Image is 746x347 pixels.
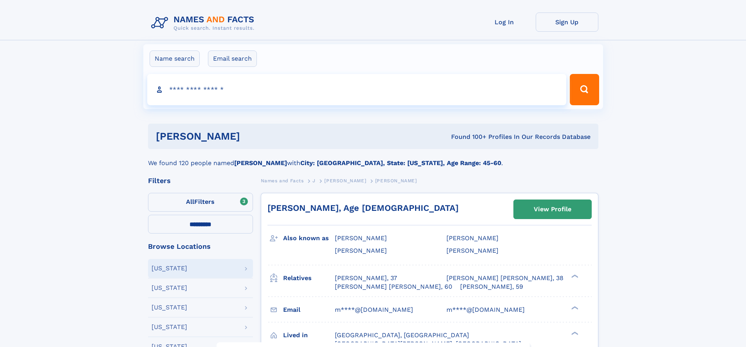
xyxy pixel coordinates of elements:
[148,149,598,168] div: We found 120 people named with .
[150,50,200,67] label: Name search
[460,282,523,291] a: [PERSON_NAME], 59
[570,74,599,105] button: Search Button
[335,331,469,339] span: [GEOGRAPHIC_DATA], [GEOGRAPHIC_DATA]
[324,178,366,183] span: [PERSON_NAME]
[335,247,387,254] span: [PERSON_NAME]
[234,159,287,167] b: [PERSON_NAME]
[569,273,579,279] div: ❯
[534,200,571,218] div: View Profile
[147,74,567,105] input: search input
[261,176,304,185] a: Names and Facts
[283,329,335,342] h3: Lived in
[473,13,536,32] a: Log In
[312,178,316,183] span: J
[208,50,257,67] label: Email search
[536,13,598,32] a: Sign Up
[148,193,253,212] label: Filters
[446,234,499,242] span: [PERSON_NAME]
[283,271,335,285] h3: Relatives
[446,247,499,254] span: [PERSON_NAME]
[569,331,579,336] div: ❯
[345,133,591,141] div: Found 100+ Profiles In Our Records Database
[300,159,501,167] b: City: [GEOGRAPHIC_DATA], State: [US_STATE], Age Range: 45-60
[283,303,335,316] h3: Email
[312,176,316,185] a: J
[152,285,187,291] div: [US_STATE]
[514,200,591,219] a: View Profile
[152,265,187,271] div: [US_STATE]
[148,177,253,184] div: Filters
[148,243,253,250] div: Browse Locations
[335,234,387,242] span: [PERSON_NAME]
[335,282,452,291] a: [PERSON_NAME] [PERSON_NAME], 60
[324,176,366,185] a: [PERSON_NAME]
[186,198,194,205] span: All
[375,178,417,183] span: [PERSON_NAME]
[569,305,579,310] div: ❯
[267,203,459,213] a: [PERSON_NAME], Age [DEMOGRAPHIC_DATA]
[283,232,335,245] h3: Also known as
[148,13,261,34] img: Logo Names and Facts
[152,324,187,330] div: [US_STATE]
[156,131,346,141] h1: [PERSON_NAME]
[335,274,397,282] a: [PERSON_NAME], 37
[152,304,187,311] div: [US_STATE]
[446,274,564,282] a: [PERSON_NAME] [PERSON_NAME], 38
